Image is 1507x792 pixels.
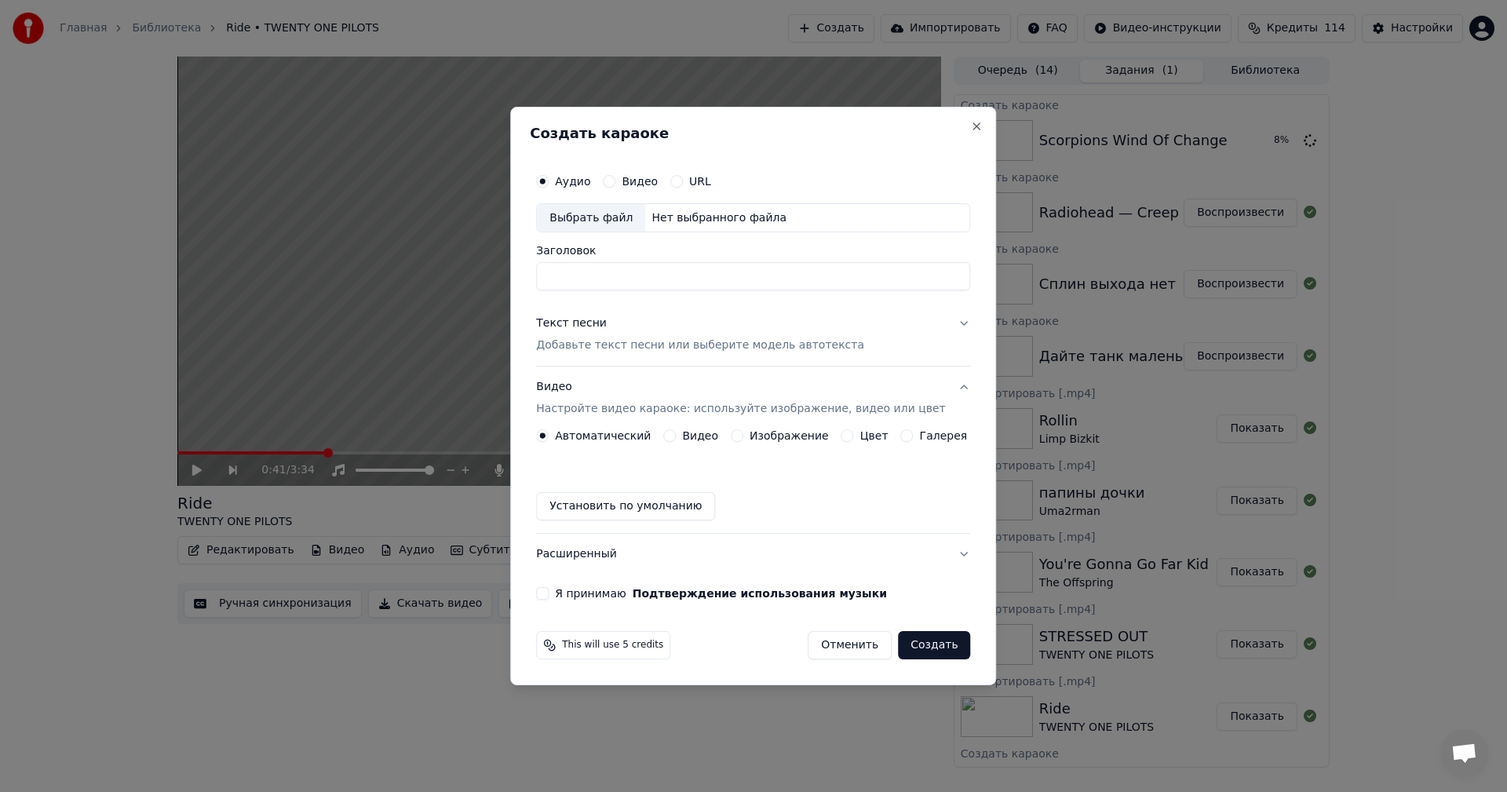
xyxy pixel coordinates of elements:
button: Установить по умолчанию [536,492,715,520]
label: Галерея [920,430,968,441]
label: Автоматический [555,430,651,441]
span: This will use 5 credits [562,639,663,651]
p: Добавьте текст песни или выберите модель автотекста [536,338,864,354]
label: Я принимаю [555,588,887,599]
p: Настройте видео караоке: используйте изображение, видео или цвет [536,401,945,417]
label: Аудио [555,176,590,187]
label: Видео [622,176,658,187]
label: Изображение [750,430,829,441]
label: Видео [682,430,718,441]
button: Я принимаю [633,588,887,599]
label: URL [689,176,711,187]
label: Заголовок [536,246,970,257]
label: Цвет [860,430,889,441]
button: ВидеоНастройте видео караоке: используйте изображение, видео или цвет [536,367,970,430]
button: Создать [898,631,970,659]
h2: Создать караоке [530,126,976,141]
div: ВидеоНастройте видео караоке: используйте изображение, видео или цвет [536,429,970,533]
div: Нет выбранного файла [645,210,793,226]
button: Текст песниДобавьте текст песни или выберите модель автотекста [536,304,970,367]
div: Выбрать файл [537,204,645,232]
div: Текст песни [536,316,607,332]
button: Отменить [808,631,892,659]
button: Расширенный [536,534,970,575]
div: Видео [536,380,945,418]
